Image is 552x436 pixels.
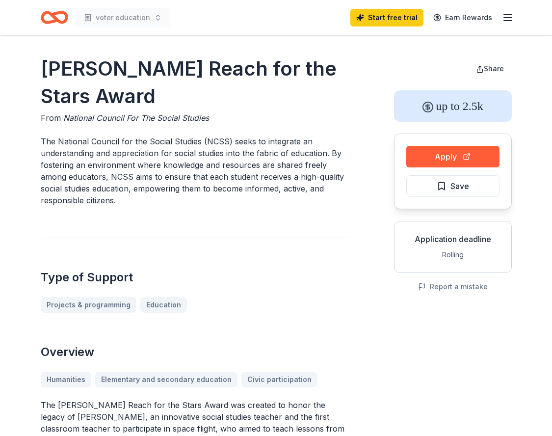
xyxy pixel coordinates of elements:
[41,270,347,285] h2: Type of Support
[41,55,347,110] h1: [PERSON_NAME] Reach for the Stars Award
[140,297,187,313] a: Education
[41,6,68,29] a: Home
[484,64,504,73] span: Share
[402,249,503,261] div: Rolling
[41,297,136,313] a: Projects & programming
[402,233,503,245] div: Application deadline
[41,344,347,360] h2: Overview
[41,136,347,206] p: The National Council for the Social Studies (NCSS) seeks to integrate an understanding and apprec...
[406,175,499,197] button: Save
[468,59,512,79] button: Share
[418,281,488,293] button: Report a mistake
[63,113,209,123] span: National Council For The Social Studies
[350,9,423,27] a: Start free trial
[406,146,499,167] button: Apply
[394,90,512,122] div: up to 2.5k
[96,12,150,24] span: voter education
[76,8,170,27] button: voter education
[450,180,469,192] span: Save
[427,9,498,27] a: Earn Rewards
[41,112,347,124] div: From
